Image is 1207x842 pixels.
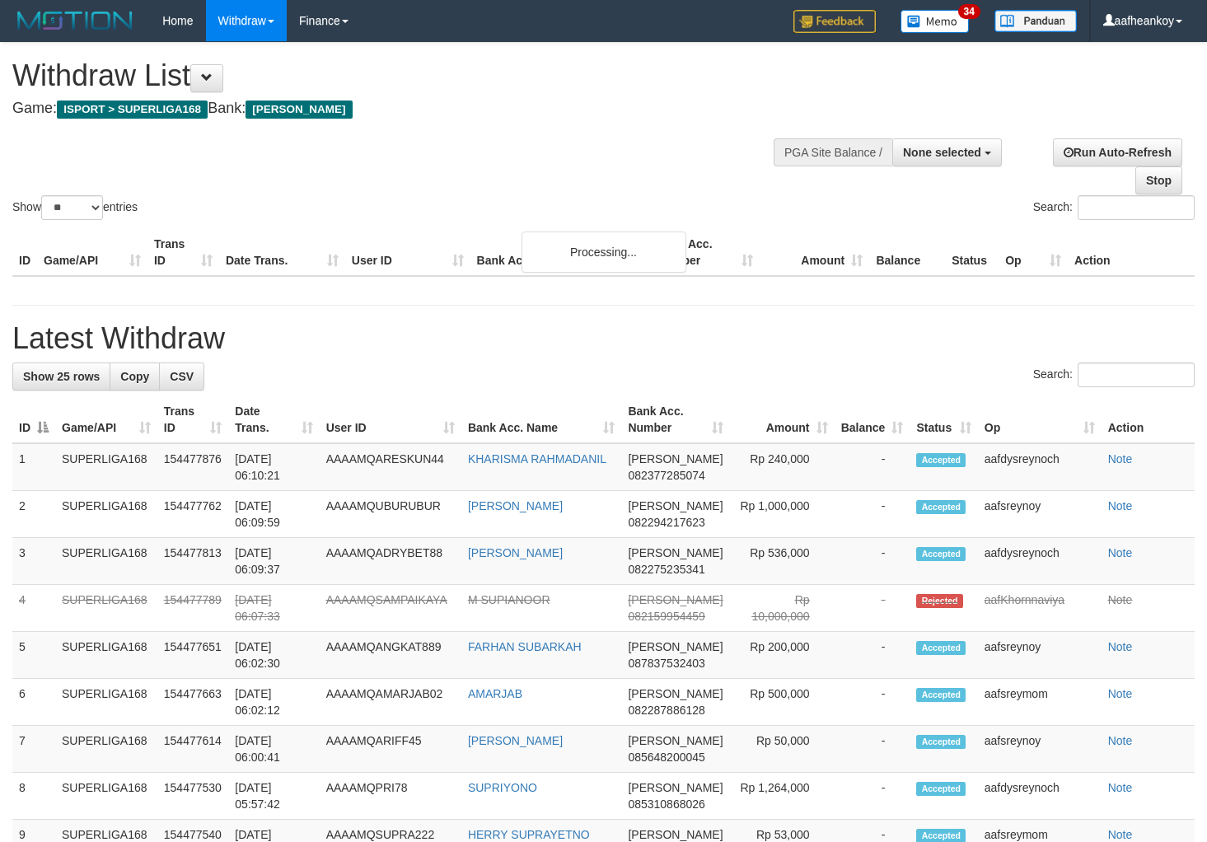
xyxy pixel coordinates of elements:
[999,229,1068,276] th: Op
[978,679,1102,726] td: aafsreymom
[760,229,869,276] th: Amount
[219,229,345,276] th: Date Trans.
[916,735,966,749] span: Accepted
[157,538,229,585] td: 154477813
[892,138,1002,166] button: None selected
[628,781,723,794] span: [PERSON_NAME]
[628,657,704,670] span: Copy 087837532403 to clipboard
[650,229,760,276] th: Bank Acc. Number
[320,538,461,585] td: AAAAMQADRYBET88
[628,516,704,529] span: Copy 082294217623 to clipboard
[12,363,110,391] a: Show 25 rows
[12,773,55,820] td: 8
[903,146,981,159] span: None selected
[1108,828,1133,841] a: Note
[628,469,704,482] span: Copy 082377285074 to clipboard
[1102,396,1195,443] th: Action
[55,443,157,491] td: SUPERLIGA168
[835,679,910,726] td: -
[55,726,157,773] td: SUPERLIGA168
[228,632,319,679] td: [DATE] 06:02:30
[12,726,55,773] td: 7
[110,363,160,391] a: Copy
[730,585,835,632] td: Rp 10,000,000
[12,538,55,585] td: 3
[958,4,980,19] span: 34
[12,8,138,33] img: MOTION_logo.png
[1108,593,1133,606] a: Note
[628,499,723,512] span: [PERSON_NAME]
[835,491,910,538] td: -
[12,679,55,726] td: 6
[320,491,461,538] td: AAAAMQUBURUBUR
[730,396,835,443] th: Amount: activate to sort column ascending
[978,443,1102,491] td: aafdysreynoch
[320,726,461,773] td: AAAAMQARIFF45
[157,632,229,679] td: 154477651
[55,679,157,726] td: SUPERLIGA168
[522,232,686,273] div: Processing...
[468,546,563,559] a: [PERSON_NAME]
[461,396,621,443] th: Bank Acc. Name: activate to sort column ascending
[12,101,788,117] h4: Game: Bank:
[320,443,461,491] td: AAAAMQARESKUN44
[628,452,723,465] span: [PERSON_NAME]
[1078,363,1195,387] input: Search:
[916,500,966,514] span: Accepted
[628,593,723,606] span: [PERSON_NAME]
[978,491,1102,538] td: aafsreynoy
[835,632,910,679] td: -
[228,585,319,632] td: [DATE] 06:07:33
[468,734,563,747] a: [PERSON_NAME]
[774,138,892,166] div: PGA Site Balance /
[468,687,522,700] a: AMARJAB
[12,443,55,491] td: 1
[55,632,157,679] td: SUPERLIGA168
[1033,363,1195,387] label: Search:
[157,443,229,491] td: 154477876
[978,773,1102,820] td: aafdysreynoch
[628,734,723,747] span: [PERSON_NAME]
[730,726,835,773] td: Rp 50,000
[994,10,1077,32] img: panduan.png
[1108,452,1133,465] a: Note
[468,593,550,606] a: M SUPIANOOR
[621,396,729,443] th: Bank Acc. Number: activate to sort column ascending
[793,10,876,33] img: Feedback.jpg
[916,547,966,561] span: Accepted
[628,798,704,811] span: Copy 085310868026 to clipboard
[246,101,352,119] span: [PERSON_NAME]
[1108,640,1133,653] a: Note
[468,499,563,512] a: [PERSON_NAME]
[628,704,704,717] span: Copy 082287886128 to clipboard
[835,726,910,773] td: -
[157,396,229,443] th: Trans ID: activate to sort column ascending
[628,640,723,653] span: [PERSON_NAME]
[945,229,999,276] th: Status
[320,773,461,820] td: AAAAMQPRI78
[37,229,147,276] th: Game/API
[730,632,835,679] td: Rp 200,000
[120,370,149,383] span: Copy
[1108,781,1133,794] a: Note
[12,59,788,92] h1: Withdraw List
[55,491,157,538] td: SUPERLIGA168
[978,726,1102,773] td: aafsreynoy
[730,773,835,820] td: Rp 1,264,000
[1033,195,1195,220] label: Search:
[916,641,966,655] span: Accepted
[1078,195,1195,220] input: Search:
[1108,687,1133,700] a: Note
[55,538,157,585] td: SUPERLIGA168
[628,687,723,700] span: [PERSON_NAME]
[55,773,157,820] td: SUPERLIGA168
[12,491,55,538] td: 2
[916,782,966,796] span: Accepted
[1135,166,1182,194] a: Stop
[835,585,910,632] td: -
[730,538,835,585] td: Rp 536,000
[628,751,704,764] span: Copy 085648200045 to clipboard
[901,10,970,33] img: Button%20Memo.svg
[468,828,590,841] a: HERRY SUPRAYETNO
[916,594,962,608] span: Rejected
